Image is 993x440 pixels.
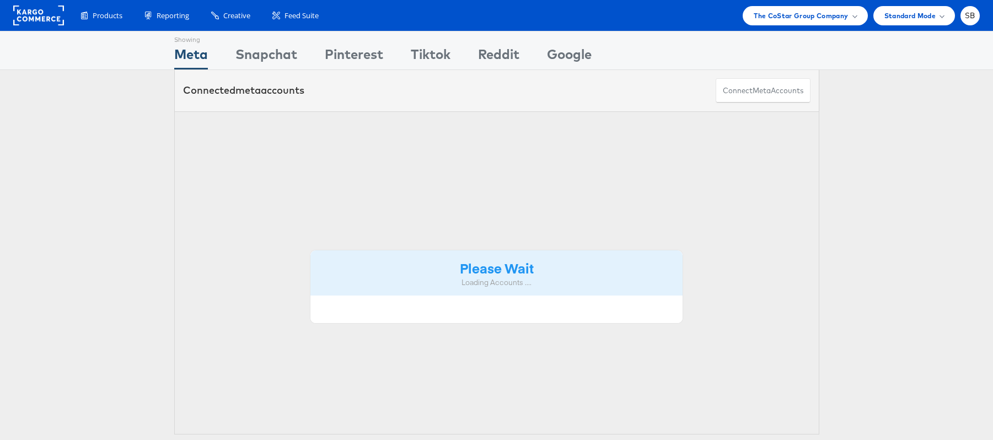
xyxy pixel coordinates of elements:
[716,78,810,103] button: ConnectmetaAccounts
[478,45,519,69] div: Reddit
[319,277,675,288] div: Loading Accounts ....
[157,10,189,21] span: Reporting
[460,259,534,277] strong: Please Wait
[183,83,304,98] div: Connected accounts
[884,10,936,22] span: Standard Mode
[93,10,122,21] span: Products
[285,10,319,21] span: Feed Suite
[325,45,383,69] div: Pinterest
[965,12,975,19] span: SB
[753,85,771,96] span: meta
[411,45,450,69] div: Tiktok
[174,31,208,45] div: Showing
[223,10,250,21] span: Creative
[174,45,208,69] div: Meta
[547,45,592,69] div: Google
[235,45,297,69] div: Snapchat
[754,10,848,22] span: The CoStar Group Company
[235,84,261,96] span: meta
